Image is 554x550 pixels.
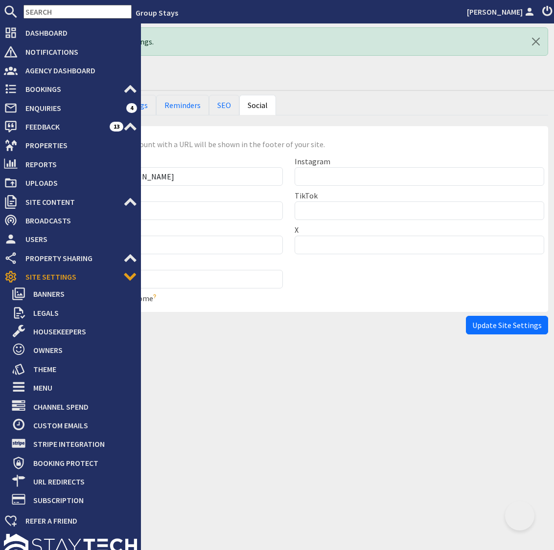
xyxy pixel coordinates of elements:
a: Social [239,95,276,115]
span: Update Site Settings [472,320,542,330]
a: URL Redirects [12,474,137,489]
a: Custom Emails [12,418,137,433]
a: Uploads [4,175,137,191]
a: Booking Protect [12,455,137,471]
span: Bookings [18,81,123,97]
a: Reminders [156,95,209,115]
a: Agency Dashboard [4,63,137,78]
div: Successfully updated Site Settings. [29,27,548,56]
span: Owners [25,342,137,358]
a: Reports [4,156,137,172]
span: 13 [110,122,123,132]
span: Site Settings [18,269,123,285]
a: Properties [4,137,137,153]
label: TikTok [295,191,318,200]
a: Refer a Friend [4,513,137,528]
a: Bookings [4,81,137,97]
a: Subscription [12,492,137,508]
span: Feedback [18,119,110,134]
span: Legals [25,305,137,321]
span: Housekeepers [25,324,137,339]
span: Reports [18,156,137,172]
a: Banners [12,286,137,302]
span: Custom Emails [25,418,137,433]
span: Properties [18,137,137,153]
span: Property Sharing [18,250,123,266]
span: Enquiries [18,100,126,116]
span: Menu [25,380,137,396]
span: Users [18,231,137,247]
a: Enquiries 4 [4,100,137,116]
a: Notifications [4,44,137,60]
span: Refer a Friend [18,513,137,528]
input: SEARCH [23,5,132,19]
span: Notifications [18,44,137,60]
iframe: Toggle Customer Support [505,501,534,530]
span: 4 [126,103,137,113]
a: Broadcasts [4,213,137,228]
span: Theme [25,361,137,377]
span: Broadcasts [18,213,137,228]
a: Feedback 13 [4,119,137,134]
a: Theme [12,361,137,377]
a: Users [4,231,137,247]
span: Agency Dashboard [18,63,137,78]
span: Site Content [18,194,123,210]
button: Update Site Settings [466,316,548,334]
a: Property Sharing [4,250,137,266]
a: Menu [12,380,137,396]
span: Booking Protect [25,455,137,471]
a: Site Content [4,194,137,210]
a: Channel Spend [12,399,137,415]
span: Subscription [25,492,137,508]
label: X [295,225,299,235]
span: Icons for each social media account with a URL will be shown in the footer of your site. [33,141,544,148]
a: [PERSON_NAME] [467,6,536,18]
span: Stripe Integration [25,436,137,452]
a: Housekeepers [12,324,137,339]
span: Uploads [18,175,137,191]
a: Legals [12,305,137,321]
span: Banners [25,286,137,302]
label: Instagram [295,156,330,166]
span: Dashboard [18,25,137,41]
a: Stripe Integration [12,436,137,452]
a: Owners [12,342,137,358]
a: Site Settings [4,269,137,285]
h1: Site Settings [29,64,548,82]
span: Channel Spend [25,399,137,415]
a: SEO [209,95,239,115]
span: URL Redirects [25,474,137,489]
a: Dashboard [4,25,137,41]
a: Group Stays [136,8,178,18]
